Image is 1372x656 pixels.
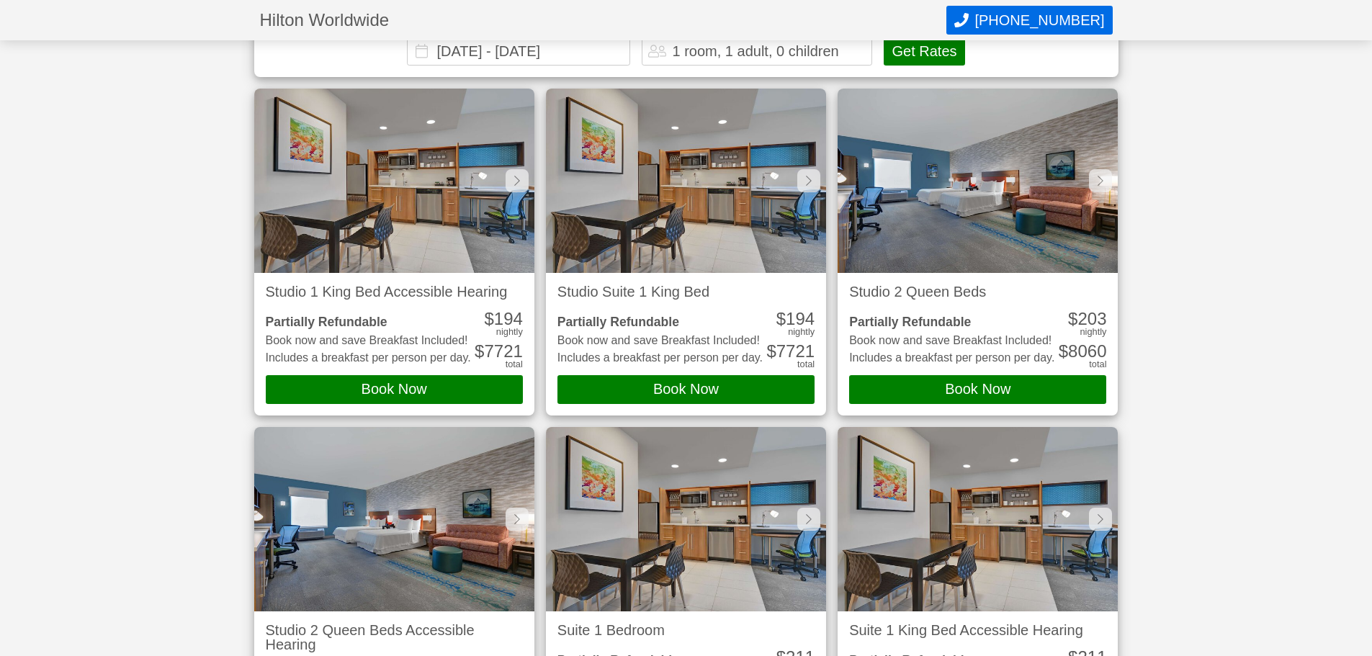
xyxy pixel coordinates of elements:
[974,12,1104,29] span: [PHONE_NUMBER]
[838,89,1118,273] img: Studio 2 Queen Beds
[766,341,776,361] span: $
[849,284,1106,299] h2: Studio 2 Queen Beds
[546,89,826,273] img: Studio Suite 1 King Bed
[266,623,523,652] h2: Studio 2 Queen Beds Accessible Hearing
[849,316,1054,329] div: Partially Refundable
[1080,328,1106,337] div: nightly
[838,427,1118,611] img: Suite 1 King Bed Accessible Hearing
[788,328,815,337] div: nightly
[475,343,523,360] div: 7721
[1068,310,1106,328] div: 203
[557,623,815,637] h2: Suite 1 Bedroom
[1059,343,1107,360] div: 8060
[557,335,763,346] div: Book now and save Breakfast Included!
[776,309,786,328] span: $
[1059,341,1068,361] span: $
[849,623,1106,637] h2: Suite 1 King Bed Accessible Hearing
[557,316,763,329] div: Partially Refundable
[557,375,815,404] button: Book Now
[484,310,522,328] div: 194
[849,335,1054,346] div: Book now and save Breakfast Included!
[266,375,523,404] button: Book Now
[407,37,630,66] input: Choose Dates
[884,37,964,66] button: Get Rates
[946,6,1112,35] button: Call
[776,310,815,328] div: 194
[260,12,947,29] h1: Hilton Worldwide
[266,316,471,329] div: Partially Refundable
[254,89,534,273] img: Studio 1 King Bed Accessible Hearing
[506,360,523,369] div: total
[557,284,815,299] h2: Studio Suite 1 King Bed
[849,352,1054,364] li: Includes a breakfast per person per day.
[849,375,1106,404] button: Book Now
[1089,360,1106,369] div: total
[766,343,815,360] div: 7721
[1068,309,1077,328] span: $
[254,427,534,611] img: Studio 2 Queen Beds Accessible Hearing
[266,335,471,346] div: Book now and save Breakfast Included!
[484,309,493,328] span: $
[557,352,763,364] li: Includes a breakfast per person per day.
[475,341,484,361] span: $
[496,328,523,337] div: nightly
[266,284,523,299] h2: Studio 1 King Bed Accessible Hearing
[546,427,826,611] img: Suite 1 Bedroom
[797,360,815,369] div: total
[672,44,838,58] div: 1 room, 1 adult, 0 children
[266,352,471,364] li: Includes a breakfast per person per day.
